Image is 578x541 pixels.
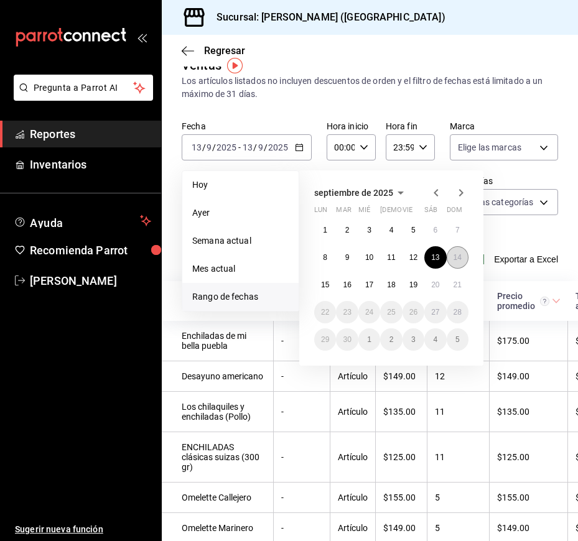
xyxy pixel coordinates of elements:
abbr: 8 de septiembre de 2025 [323,253,327,262]
button: 11 de septiembre de 2025 [380,246,402,269]
abbr: 3 de septiembre de 2025 [367,226,371,234]
abbr: 5 de octubre de 2025 [455,335,460,344]
span: [PERSON_NAME] [30,272,151,289]
abbr: 28 de septiembre de 2025 [454,308,462,317]
button: open_drawer_menu [137,32,147,42]
abbr: 13 de septiembre de 2025 [431,253,439,262]
span: Reportes [30,126,151,142]
td: 11 [427,392,490,432]
td: Artículo [330,392,376,432]
input: -- [258,142,264,152]
abbr: 14 de septiembre de 2025 [454,253,462,262]
label: Hora inicio [327,122,376,131]
abbr: 5 de septiembre de 2025 [411,226,416,234]
abbr: 15 de septiembre de 2025 [321,280,329,289]
span: Inventarios [30,156,151,173]
button: 15 de septiembre de 2025 [314,274,336,296]
button: 6 de septiembre de 2025 [424,219,446,241]
button: 12 de septiembre de 2025 [403,246,424,269]
span: / [202,142,206,152]
abbr: 2 de septiembre de 2025 [345,226,350,234]
td: - [274,483,330,513]
abbr: 4 de octubre de 2025 [433,335,437,344]
button: Pregunta a Parrot AI [14,75,153,101]
abbr: 1 de septiembre de 2025 [323,226,327,234]
td: - [274,432,330,483]
label: Fecha [182,122,312,131]
button: 16 de septiembre de 2025 [336,274,358,296]
button: 5 de septiembre de 2025 [403,219,424,241]
abbr: 29 de septiembre de 2025 [321,335,329,344]
td: - [274,361,330,392]
abbr: 19 de septiembre de 2025 [409,280,417,289]
abbr: 20 de septiembre de 2025 [431,280,439,289]
button: 2 de septiembre de 2025 [336,219,358,241]
div: Precio promedio [497,291,549,311]
abbr: 2 de octubre de 2025 [389,335,394,344]
input: -- [191,142,202,152]
span: Regresar [204,45,245,57]
abbr: 21 de septiembre de 2025 [454,280,462,289]
abbr: 12 de septiembre de 2025 [409,253,417,262]
span: septiembre de 2025 [314,188,393,198]
abbr: 3 de octubre de 2025 [411,335,416,344]
abbr: 11 de septiembre de 2025 [387,253,395,262]
td: $135.00 [376,392,427,432]
button: 1 de septiembre de 2025 [314,219,336,241]
img: Tooltip marker [227,58,243,73]
button: 5 de octubre de 2025 [447,328,468,351]
span: Ayuda [30,213,135,228]
abbr: 9 de septiembre de 2025 [345,253,350,262]
td: 12 [427,361,490,392]
td: Artículo [330,432,376,483]
td: $155.00 [490,483,568,513]
abbr: miércoles [358,206,370,219]
button: 3 de octubre de 2025 [403,328,424,351]
abbr: viernes [403,206,413,219]
abbr: 7 de septiembre de 2025 [455,226,460,234]
abbr: 1 de octubre de 2025 [367,335,371,344]
td: $175.00 [490,321,568,361]
span: Mes actual [192,262,289,275]
span: Hoy [192,178,289,192]
abbr: jueves [380,206,454,219]
button: 7 de septiembre de 2025 [447,219,468,241]
button: 17 de septiembre de 2025 [358,274,380,296]
span: Elige las marcas [458,141,521,154]
span: / [212,142,216,152]
button: septiembre de 2025 [314,185,408,200]
span: Ayer [192,206,289,220]
svg: Precio promedio = Total artículos / cantidad [540,297,549,306]
span: Precio promedio [497,291,561,311]
button: 8 de septiembre de 2025 [314,246,336,269]
td: Artículo [330,361,376,392]
abbr: 22 de septiembre de 2025 [321,308,329,317]
button: 9 de septiembre de 2025 [336,246,358,269]
abbr: domingo [447,206,462,219]
button: 19 de septiembre de 2025 [403,274,424,296]
input: ---- [216,142,237,152]
button: 29 de septiembre de 2025 [314,328,336,351]
span: Sugerir nueva función [15,523,151,536]
abbr: 4 de septiembre de 2025 [389,226,394,234]
button: 4 de septiembre de 2025 [380,219,402,241]
td: Los chilaquiles y enchiladas (Pollo) [162,392,274,432]
abbr: 18 de septiembre de 2025 [387,280,395,289]
abbr: 27 de septiembre de 2025 [431,308,439,317]
label: Marca [450,122,558,131]
abbr: 16 de septiembre de 2025 [343,280,351,289]
td: Artículo [330,483,376,513]
td: - [274,392,330,432]
td: $125.00 [490,432,568,483]
button: 27 de septiembre de 2025 [424,301,446,323]
div: Los artículos listados no incluyen descuentos de orden y el filtro de fechas está limitado a un m... [182,75,558,101]
button: 1 de octubre de 2025 [358,328,380,351]
abbr: 17 de septiembre de 2025 [365,280,373,289]
td: - [274,321,330,361]
button: 10 de septiembre de 2025 [358,246,380,269]
abbr: 30 de septiembre de 2025 [343,335,351,344]
button: 26 de septiembre de 2025 [403,301,424,323]
abbr: 26 de septiembre de 2025 [409,308,417,317]
abbr: 25 de septiembre de 2025 [387,308,395,317]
